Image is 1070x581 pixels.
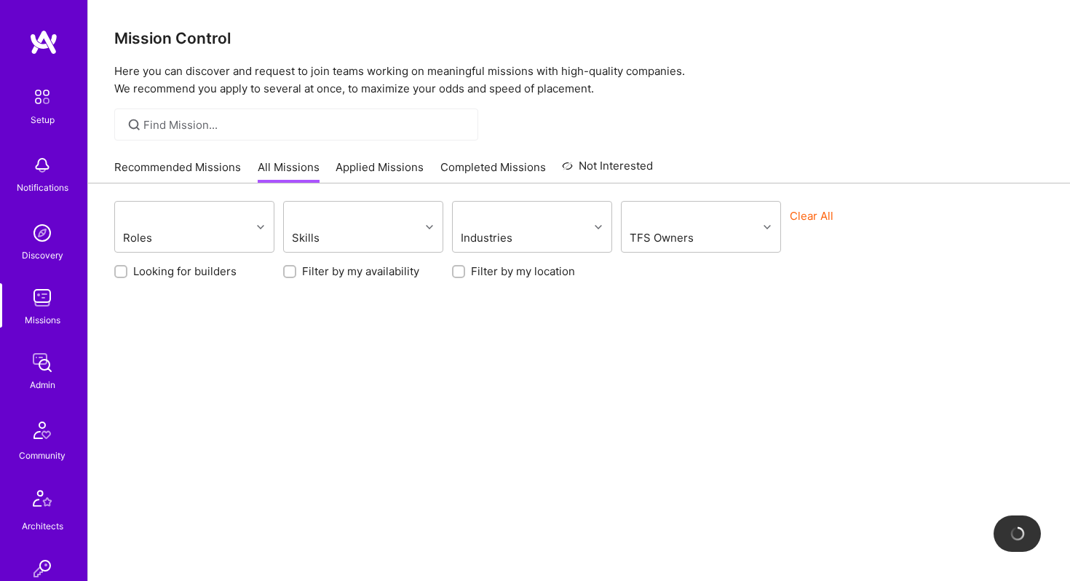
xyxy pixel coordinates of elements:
a: Completed Missions [440,159,546,183]
img: setup [27,82,58,112]
img: teamwork [28,283,57,312]
div: Missions [25,312,60,328]
div: Admin [30,377,55,392]
div: Roles [119,227,202,248]
button: Clear All [790,208,833,224]
img: admin teamwork [28,348,57,377]
h3: Mission Control [114,29,1044,47]
img: discovery [28,218,57,248]
i: icon Chevron [764,224,771,231]
div: Setup [31,112,55,127]
label: Filter by my location [471,264,575,279]
img: bell [28,151,57,180]
div: Industries [457,227,551,248]
a: Applied Missions [336,159,424,183]
img: Architects [25,483,60,518]
img: loading [1007,523,1028,544]
img: Community [25,413,60,448]
i: icon Chevron [426,224,433,231]
div: Skills [288,227,370,248]
p: Here you can discover and request to join teams working on meaningful missions with high-quality ... [114,63,1044,98]
div: Notifications [17,180,68,195]
i: icon SearchGrey [126,116,143,133]
div: Discovery [22,248,63,263]
div: Architects [22,518,63,534]
div: Community [19,448,66,463]
img: logo [29,29,58,55]
input: Find Mission... [143,117,467,133]
i: icon Chevron [257,224,264,231]
label: Filter by my availability [302,264,419,279]
a: Not Interested [562,157,653,183]
label: Looking for builders [133,264,237,279]
div: TFS Owners [626,227,726,248]
a: All Missions [258,159,320,183]
a: Recommended Missions [114,159,241,183]
i: icon Chevron [595,224,602,231]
